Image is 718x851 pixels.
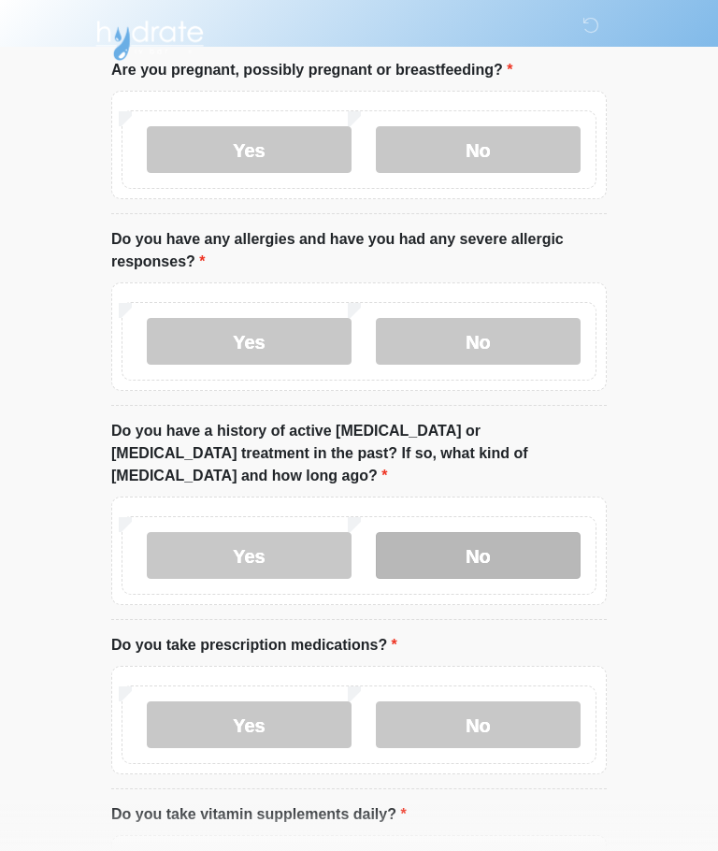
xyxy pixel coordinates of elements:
[147,318,352,365] label: Yes
[376,532,581,579] label: No
[111,803,407,826] label: Do you take vitamin supplements daily?
[147,126,352,173] label: Yes
[93,14,207,62] img: Hydrate IV Bar - Arcadia Logo
[376,318,581,365] label: No
[376,126,581,173] label: No
[376,701,581,748] label: No
[147,701,352,748] label: Yes
[111,420,607,487] label: Do you have a history of active [MEDICAL_DATA] or [MEDICAL_DATA] treatment in the past? If so, wh...
[111,634,397,656] label: Do you take prescription medications?
[147,532,352,579] label: Yes
[111,228,607,273] label: Do you have any allergies and have you had any severe allergic responses?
